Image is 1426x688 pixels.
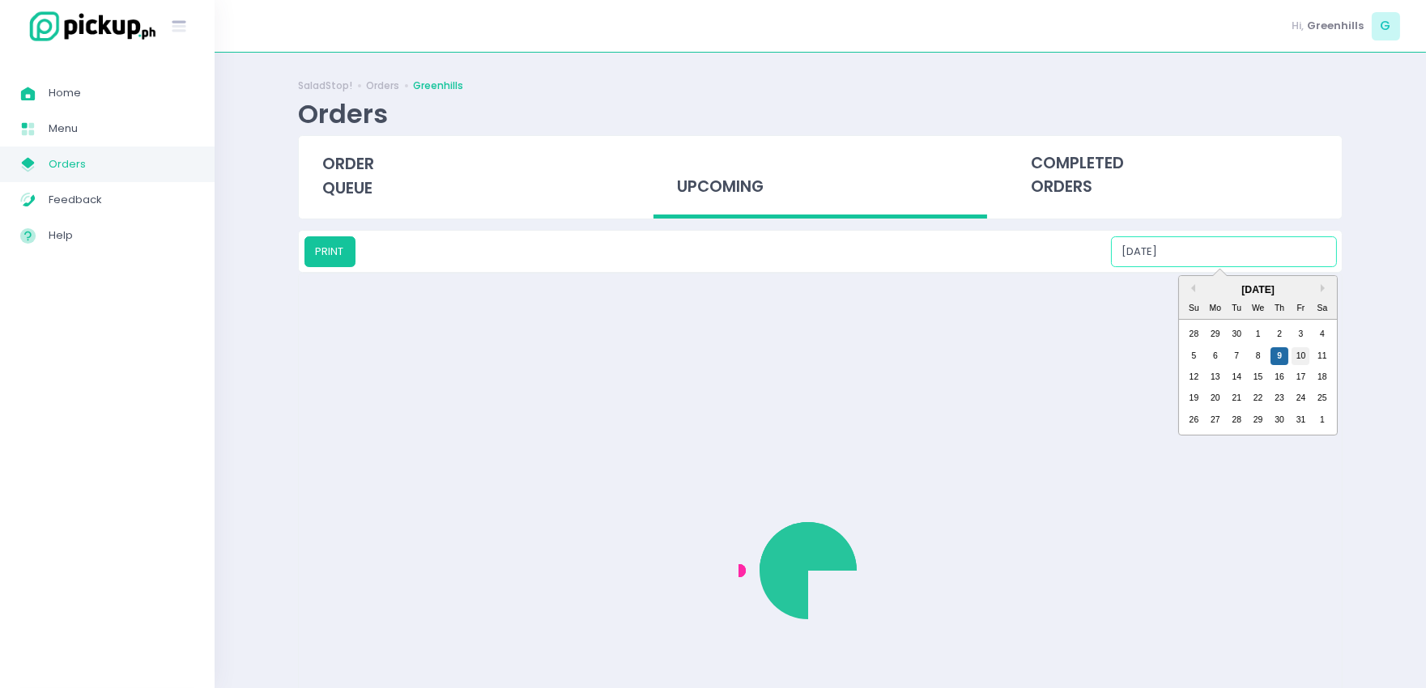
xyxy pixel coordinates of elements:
[1313,389,1331,407] div: day-25
[366,79,399,93] a: Orders
[653,136,988,219] div: upcoming
[1228,347,1245,365] div: day-7
[1313,325,1331,343] div: day-4
[1292,411,1309,429] div: day-31
[49,154,194,175] span: Orders
[1313,299,1331,317] div: Sa
[1007,136,1342,215] div: completed orders
[1207,411,1224,429] div: day-27
[1207,347,1224,365] div: day-6
[1372,12,1400,40] span: G
[1292,325,1309,343] div: day-3
[49,118,194,139] span: Menu
[1185,389,1203,407] div: day-19
[1185,325,1203,343] div: day-28
[49,83,194,104] span: Home
[1313,411,1331,429] div: day-1
[1228,368,1245,386] div: day-14
[1313,347,1331,365] div: day-11
[1271,325,1288,343] div: day-2
[1292,389,1309,407] div: day-24
[1228,389,1245,407] div: day-21
[298,79,352,93] a: SaladStop!
[1185,411,1203,429] div: day-26
[1292,299,1309,317] div: Fr
[1271,368,1288,386] div: day-16
[1271,347,1288,365] div: day-9
[298,98,388,130] div: Orders
[1271,411,1288,429] div: day-30
[1271,389,1288,407] div: day-23
[1187,284,1195,292] button: Previous Month
[1249,389,1267,407] div: day-22
[1292,368,1309,386] div: day-17
[1185,347,1203,365] div: day-5
[1249,347,1267,365] div: day-8
[20,9,158,44] img: logo
[1207,368,1224,386] div: day-13
[1249,299,1267,317] div: We
[1207,389,1224,407] div: day-20
[1292,18,1305,34] span: Hi,
[49,189,194,210] span: Feedback
[1249,368,1267,386] div: day-15
[1292,347,1309,365] div: day-10
[304,236,355,267] button: PRINT
[1249,325,1267,343] div: day-1
[1185,368,1203,386] div: day-12
[322,153,374,199] span: order queue
[1179,282,1337,297] div: [DATE]
[49,225,194,246] span: Help
[1228,411,1245,429] div: day-28
[1207,325,1224,343] div: day-29
[1185,299,1203,317] div: Su
[1313,368,1331,386] div: day-18
[1271,299,1288,317] div: Th
[1321,284,1329,292] button: Next Month
[1228,325,1245,343] div: day-30
[1207,299,1224,317] div: Mo
[1249,411,1267,429] div: day-29
[413,79,463,93] a: Greenhills
[1183,324,1333,431] div: month-2025-10
[1307,18,1364,34] span: Greenhills
[1228,299,1245,317] div: Tu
